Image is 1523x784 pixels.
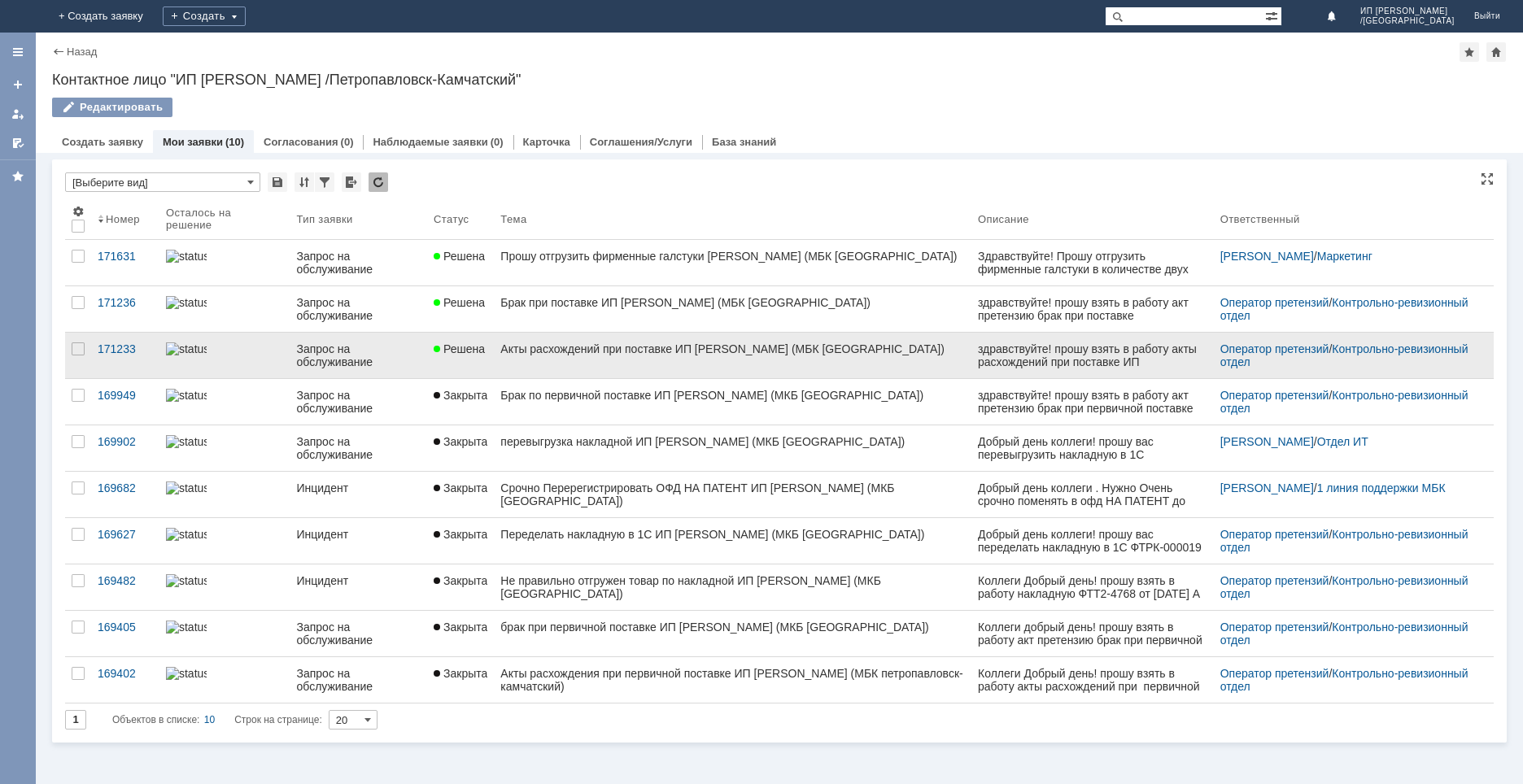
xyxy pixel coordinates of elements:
[166,296,207,309] img: statusbar-100 (1).png
[91,425,159,471] a: 169902
[434,342,485,355] span: Решена
[1486,42,1506,62] div: Сделать домашней страницей
[434,621,487,634] span: Закрыта
[1220,574,1472,600] a: Контрольно-ревизионный отдел
[1220,435,1474,448] div: /
[434,213,469,225] div: Статус
[98,667,153,680] div: 169402
[296,667,421,693] div: Запрос на обслуживание
[434,296,485,309] span: Решена
[1220,250,1314,263] a: [PERSON_NAME]
[978,213,1029,225] div: Описание
[427,286,494,332] a: Решена
[1220,296,1329,309] a: Оператор претензий
[166,481,207,494] img: statusbar-100 (1).png
[494,240,971,285] a: Прошу отгрузить фирменные галстуки [PERSON_NAME] (МБК [GEOGRAPHIC_DATA])
[427,472,494,517] a: Закрыта
[427,518,494,564] a: Закрыта
[296,389,421,415] div: Запрос на обслуживание
[1220,213,1300,225] div: Ответственный
[1220,296,1472,322] a: Контрольно-ревизионный отдел
[1220,296,1474,322] div: /
[1220,528,1472,554] a: Контрольно-ревизионный отдел
[62,136,143,148] a: Создать заявку
[91,564,159,610] a: 169482
[296,528,421,541] div: Инцидент
[91,198,159,240] th: Номер
[204,710,215,730] div: 10
[159,198,290,240] th: Осталось на решение
[290,518,427,564] a: Инцидент
[290,333,427,378] a: Запрос на обслуживание
[159,472,290,517] a: statusbar-100 (1).png
[1220,574,1474,600] div: /
[159,379,290,425] a: statusbar-100 (1).png
[1265,7,1281,23] span: Расширенный поиск
[434,574,487,587] span: Закрыта
[1220,342,1472,368] a: Контрольно-ревизионный отдел
[427,198,494,240] th: Статус
[427,657,494,703] a: Закрыта
[295,172,314,192] div: Сортировка...
[434,667,487,680] span: Закрыта
[159,657,290,703] a: statusbar-100 (1).png
[1220,481,1314,494] a: [PERSON_NAME]
[1220,389,1329,402] a: Оператор претензий
[5,72,31,98] a: Создать заявку
[290,611,427,656] a: Запрос на обслуживание
[296,213,352,225] div: Тип заявки
[373,136,487,148] a: Наблюдаемые заявки
[91,286,159,332] a: 171236
[500,574,965,600] div: Не правильно отгружен товар по накладной ИП [PERSON_NAME] (МКБ [GEOGRAPHIC_DATA])
[494,286,971,332] a: Брак при поставке ИП [PERSON_NAME] (МБК [GEOGRAPHIC_DATA])
[112,714,199,725] span: Объектов в списке:
[434,481,487,494] span: Закрыта
[159,425,290,471] a: statusbar-100 (1).png
[1220,342,1329,355] a: Оператор претензий
[500,213,526,225] div: Тема
[296,621,421,647] div: Запрос на обслуживание
[1220,528,1474,554] div: /
[72,205,85,218] span: Настройки
[1220,342,1474,368] div: /
[91,379,159,425] a: 169949
[159,518,290,564] a: statusbar-100 (1).png
[91,657,159,703] a: 169402
[166,435,207,448] img: statusbar-100 (1).png
[166,250,207,263] img: statusbar-100 (1).png
[1220,621,1472,647] a: Контрольно-ревизионный отдел
[1317,250,1372,263] a: Маркетинг
[296,435,421,461] div: Запрос на обслуживание
[290,425,427,471] a: Запрос на обслуживание
[264,136,338,148] a: Согласования
[98,435,153,448] div: 169902
[1220,574,1329,587] a: Оператор претензий
[1317,481,1446,494] a: 1 линия поддержки МБК
[98,296,153,309] div: 171236
[1220,389,1474,415] div: /
[296,342,421,368] div: Запрос на обслуживание
[5,101,31,127] a: Мои заявки
[159,611,290,656] a: statusbar-0 (1).png
[296,296,421,322] div: Запрос на обслуживание
[500,342,965,355] div: Акты расхождений при поставке ИП [PERSON_NAME] (МБК [GEOGRAPHIC_DATA])
[268,172,287,192] div: Сохранить вид
[500,435,965,448] div: перевыгрузка накладной ИП [PERSON_NAME] (МКБ [GEOGRAPHIC_DATA])
[98,528,153,541] div: 169627
[500,250,965,263] div: Прошу отгрузить фирменные галстуки [PERSON_NAME] (МБК [GEOGRAPHIC_DATA])
[91,472,159,517] a: 169682
[166,621,207,634] img: statusbar-0 (1).png
[1220,389,1472,415] a: Контрольно-ревизионный отдел
[1220,667,1329,680] a: Оператор претензий
[290,198,427,240] th: Тип заявки
[290,564,427,610] a: Инцидент
[500,667,965,693] div: Акты расхождения при первичной поставке ИП [PERSON_NAME] (МБК петропавловск-камчатский)
[494,657,971,703] a: Акты расхождения при первичной поставке ИП [PERSON_NAME] (МБК петропавловск-камчатский)
[427,379,494,425] a: Закрыта
[106,213,140,225] div: Номер
[434,250,485,263] span: Решена
[98,342,153,355] div: 171233
[5,130,31,156] a: Мои согласования
[98,481,153,494] div: 169682
[98,621,153,634] div: 169405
